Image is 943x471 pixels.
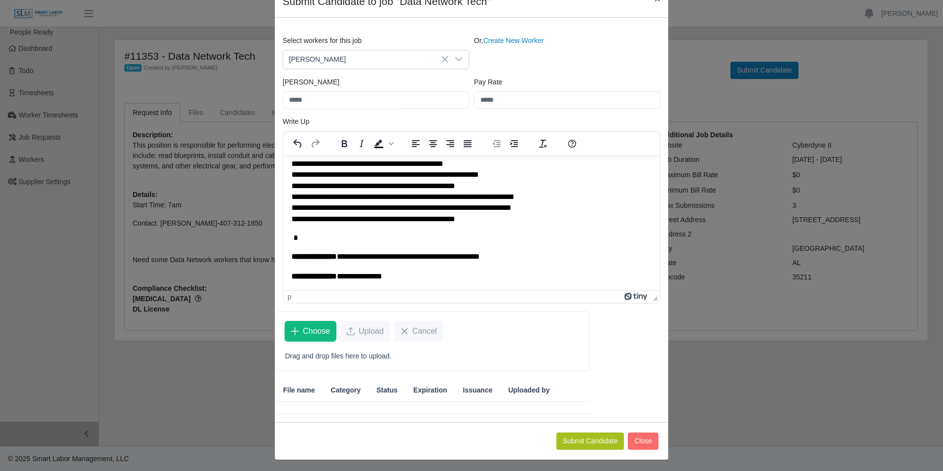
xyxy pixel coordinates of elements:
button: Submit Candidate [556,432,624,450]
p: Drag and drop files here to upload. [285,351,580,361]
button: Align right [442,137,459,151]
div: Press the Up and Down arrow keys to resize the editor. [649,291,659,303]
span: Thomas Garner [283,50,449,69]
label: Write Up [283,117,309,127]
span: Choose [303,325,330,337]
div: p [288,293,291,301]
label: Pay Rate [474,77,503,87]
label: [PERSON_NAME] [283,77,339,87]
button: Increase indent [506,137,522,151]
button: Italic [353,137,370,151]
span: Issuance [463,385,493,395]
span: Status [376,385,398,395]
button: Decrease indent [488,137,505,151]
div: Or, [471,36,663,69]
button: Justify [459,137,476,151]
button: Close [628,432,658,450]
a: Create New Worker [483,37,544,44]
span: Category [331,385,361,395]
button: Upload [340,321,390,342]
button: Clear formatting [535,137,551,151]
iframe: Rich Text Area [284,155,659,290]
button: Choose [285,321,336,342]
span: Expiration [413,385,447,395]
div: Background color Black [370,137,395,151]
span: Uploaded by [508,385,549,395]
button: Align left [407,137,424,151]
label: Select workers for this job [283,36,362,46]
button: Redo [307,137,324,151]
span: Cancel [412,325,437,337]
button: Align center [425,137,441,151]
span: Upload [359,325,384,337]
span: File name [283,385,315,395]
button: Help [564,137,580,151]
button: Undo [290,137,306,151]
button: Cancel [394,321,443,342]
button: Bold [336,137,353,151]
a: Powered by Tiny [624,293,649,301]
